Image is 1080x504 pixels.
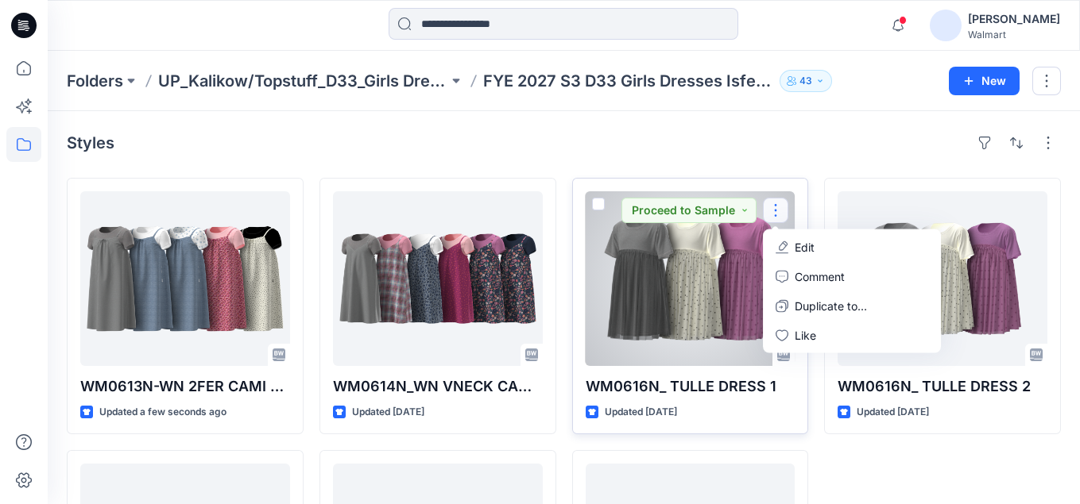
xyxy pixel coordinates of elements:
[795,327,816,344] p: Like
[80,191,290,366] a: WM0613N-WN 2FER CAMI DRESS 1
[586,191,795,366] a: WM0616N_ TULLE DRESS 1
[352,404,424,421] p: Updated [DATE]
[333,191,543,366] a: WM0614N_WN VNECK CAMI DRESS
[968,10,1060,29] div: [PERSON_NAME]
[799,72,812,90] p: 43
[483,70,773,92] p: FYE 2027 S3 D33 Girls Dresses Isfel/Topstuff
[99,404,226,421] p: Updated a few seconds ago
[838,375,1047,398] p: WM0616N_ TULLE DRESS 2
[780,70,832,92] button: 43
[949,67,1020,95] button: New
[605,404,677,421] p: Updated [DATE]
[333,375,543,398] p: WM0614N_WN VNECK CAMI DRESS
[795,298,867,314] p: Duplicate to...
[930,10,962,41] img: avatar
[968,29,1060,40] div: Walmart
[838,191,1047,366] a: WM0616N_ TULLE DRESS 2
[80,375,290,398] p: WM0613N-WN 2FER CAMI DRESS 1
[766,233,938,262] a: Edit
[795,239,815,256] p: Edit
[67,70,123,92] a: Folders
[158,70,448,92] a: UP_Kalikow/Topstuff_D33_Girls Dresses
[67,133,114,152] h4: Styles
[857,404,929,421] p: Updated [DATE]
[586,375,795,398] p: WM0616N_ TULLE DRESS 1
[795,268,845,285] p: Comment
